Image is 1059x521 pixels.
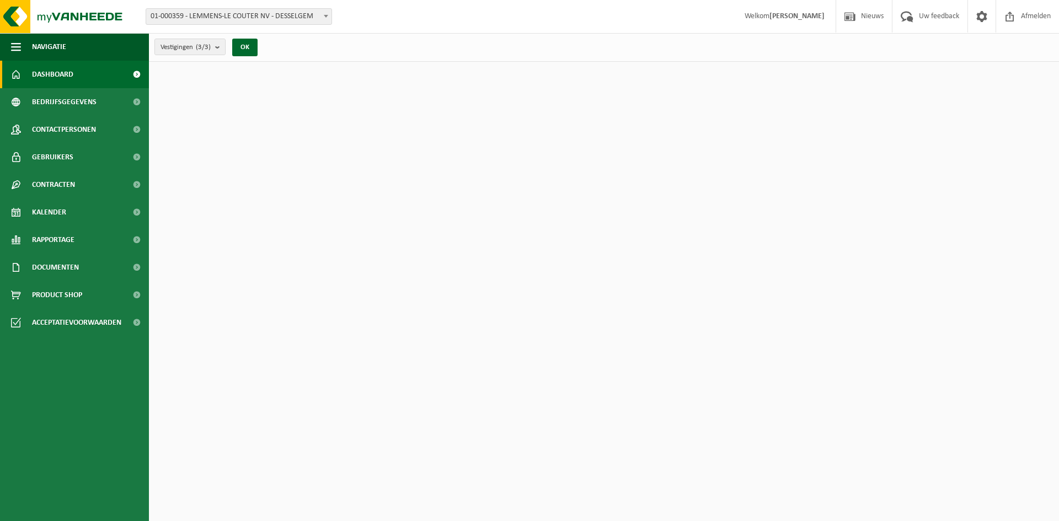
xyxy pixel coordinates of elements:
[161,39,211,56] span: Vestigingen
[32,116,96,143] span: Contactpersonen
[146,8,332,25] span: 01-000359 - LEMMENS-LE COUTER NV - DESSELGEM
[232,39,258,56] button: OK
[32,254,79,281] span: Documenten
[32,33,66,61] span: Navigatie
[769,12,825,20] strong: [PERSON_NAME]
[32,198,66,226] span: Kalender
[146,9,331,24] span: 01-000359 - LEMMENS-LE COUTER NV - DESSELGEM
[196,44,211,51] count: (3/3)
[32,226,74,254] span: Rapportage
[32,171,75,198] span: Contracten
[154,39,226,55] button: Vestigingen(3/3)
[32,88,97,116] span: Bedrijfsgegevens
[32,61,73,88] span: Dashboard
[32,143,73,171] span: Gebruikers
[32,309,121,336] span: Acceptatievoorwaarden
[32,281,82,309] span: Product Shop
